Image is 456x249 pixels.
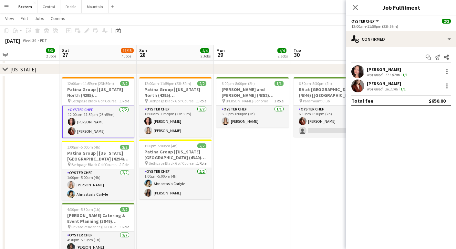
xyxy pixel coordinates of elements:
div: Confirmed [346,31,456,47]
span: 11/13 [121,48,134,53]
span: Jobs [35,16,44,21]
span: Week 39 [21,38,37,43]
h3: Patina Group | [US_STATE][GEOGRAPHIC_DATA] (4340) [[GEOGRAPHIC_DATA]] [139,149,212,161]
span: 28 [138,51,147,58]
app-job-card: 6:00pm-8:00pm (2h)1/1[PERSON_NAME] and [PERSON_NAME] (4352) [[GEOGRAPHIC_DATA]] [PERSON_NAME]-Son... [216,77,289,128]
app-job-card: 1:00pm-5:00pm (4h)2/2Patina Group | [US_STATE][GEOGRAPHIC_DATA] (4294) [[GEOGRAPHIC_DATA]] Bethpa... [62,141,134,201]
span: Private Residence ([GEOGRAPHIC_DATA], [GEOGRAPHIC_DATA]) [71,224,120,229]
span: 2/2 [120,145,129,150]
span: Comms [51,16,65,21]
app-job-card: 12:00am-11:59pm (23h59m)2/2Patina Group | [US_STATE] North (4295) [[GEOGRAPHIC_DATA]] - TIME TBD ... [139,77,212,137]
app-skills-label: 1/1 [402,72,408,77]
app-card-role: Oyster Chef5A1/26:30pm-8:30pm (2h)[PERSON_NAME] [294,106,366,137]
button: Central [37,0,60,13]
h3: RA at [GEOGRAPHIC_DATA] (4346) [[GEOGRAPHIC_DATA]] [294,87,366,98]
span: 2/2 [197,143,206,148]
span: 2/2 [120,207,129,212]
span: 2/2 [197,81,206,86]
h3: Job Fulfilment [346,3,456,12]
span: 2/2 [120,81,129,86]
span: 1 Role [197,161,206,166]
span: [PERSON_NAME]-Sonoma [226,99,268,103]
div: 771.07mi [384,72,401,77]
span: Bethpage Black Golf Course (Farmingdale, [GEOGRAPHIC_DATA]) [71,99,120,103]
span: 2/2 [442,19,451,24]
span: 3/3 [46,48,55,53]
app-job-card: 12:00am-11:59pm (23h59m)2/2Patina Group | [US_STATE] North (4295) [[GEOGRAPHIC_DATA]] - TIME TBD ... [62,77,134,138]
span: 12:00am-11:59pm (23h59m) [67,81,114,86]
span: Tue [294,47,301,53]
div: 7 Jobs [121,54,133,58]
a: View [3,14,17,23]
app-card-role: Oyster Chef2/21:00pm-5:00pm (4h)[PERSON_NAME]Ahnastasia Carlyle [62,169,134,201]
button: Pacific [60,0,82,13]
span: 1:00pm-5:00pm (4h) [144,143,178,148]
span: Bethpage Black Golf Course (Farmingdale, [GEOGRAPHIC_DATA]) [149,161,197,166]
span: View [5,16,14,21]
span: Bethpage Black Golf Course (Farmingdale, [GEOGRAPHIC_DATA]) [149,99,197,103]
div: Total fee [351,98,373,104]
h3: Patina Group | [US_STATE][GEOGRAPHIC_DATA] (4294) [[GEOGRAPHIC_DATA]] [62,150,134,162]
span: 1 Role [274,99,284,103]
app-card-role: Oyster Chef1/16:00pm-8:00pm (2h)[PERSON_NAME] [216,106,289,128]
button: Oyster Chef [351,19,380,24]
app-job-card: 1:00pm-5:00pm (4h)2/2Patina Group | [US_STATE][GEOGRAPHIC_DATA] (4340) [[GEOGRAPHIC_DATA]] Bethpa... [139,140,212,199]
div: $650.00 [429,98,446,104]
app-card-role: Oyster Chef2/212:00am-11:59pm (23h59m)[PERSON_NAME][PERSON_NAME] [62,106,134,138]
div: [DATE] [5,37,20,44]
a: Comms [48,14,68,23]
span: Mon [216,47,225,53]
div: Not rated [367,87,384,91]
h3: Patina Group | [US_STATE] North (4295) [[GEOGRAPHIC_DATA]] - TIME TBD (2 HOURS) [62,87,134,98]
span: 1 Role [120,99,129,103]
div: 12:00am-11:59pm (23h59m) [351,24,451,29]
h3: [PERSON_NAME] and [PERSON_NAME] (4352) [[GEOGRAPHIC_DATA]] [216,87,289,98]
h3: Patina Group | [US_STATE] North (4295) [[GEOGRAPHIC_DATA]] - TIME TBD (2 HOURS) [139,87,212,98]
div: EDT [40,38,47,43]
span: Bethpage Black Golf Course (Farmingdale, [GEOGRAPHIC_DATA]) [71,162,120,167]
span: 4/4 [277,48,286,53]
span: Sun [139,47,147,53]
div: Not rated [367,72,384,77]
a: Jobs [32,14,47,23]
div: 2 Jobs [278,54,288,58]
button: Mountain [82,0,109,13]
h3: [PERSON_NAME] Catering & Event Planning (3849) [[GEOGRAPHIC_DATA]] - TIME TBD (1 hour) [62,213,134,224]
app-card-role: Oyster Chef2/212:00am-11:59pm (23h59m)[PERSON_NAME][PERSON_NAME] [139,106,212,137]
span: 1 Role [197,99,206,103]
span: 1 Role [120,162,129,167]
span: Edit [21,16,28,21]
span: 4/4 [200,48,209,53]
span: 12:00am-11:59pm (23h59m) [144,81,191,86]
app-job-card: 6:30pm-8:30pm (2h)1/2RA at [GEOGRAPHIC_DATA] (4346) [[GEOGRAPHIC_DATA]] Paramount Club1 RoleOyste... [294,77,366,137]
span: 4:30pm-5:30pm (1h) [67,207,100,212]
div: 2 Jobs [201,54,211,58]
div: 26.11mi [384,87,399,91]
span: 30 [293,51,301,58]
button: Eastern [13,0,37,13]
app-skills-label: 1/1 [400,87,406,91]
div: [PERSON_NAME] [367,67,409,72]
span: Sat [62,47,69,53]
span: 6:00pm-8:00pm (2h) [222,81,255,86]
span: 27 [61,51,69,58]
span: Oyster Chef [351,19,375,24]
span: 1:00pm-5:00pm (4h) [67,145,100,150]
span: 1/1 [275,81,284,86]
div: 2 Jobs [46,54,56,58]
div: [PERSON_NAME] [367,81,407,87]
span: 1 Role [120,224,129,229]
div: [US_STATE] [10,66,36,73]
app-card-role: Oyster Chef2/21:00pm-5:00pm (4h)Ahnastasia Carlyle[PERSON_NAME] [139,168,212,199]
span: Paramount Club [303,99,330,103]
span: 29 [215,51,225,58]
span: 6:30pm-8:30pm (2h) [299,81,332,86]
a: Edit [18,14,31,23]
